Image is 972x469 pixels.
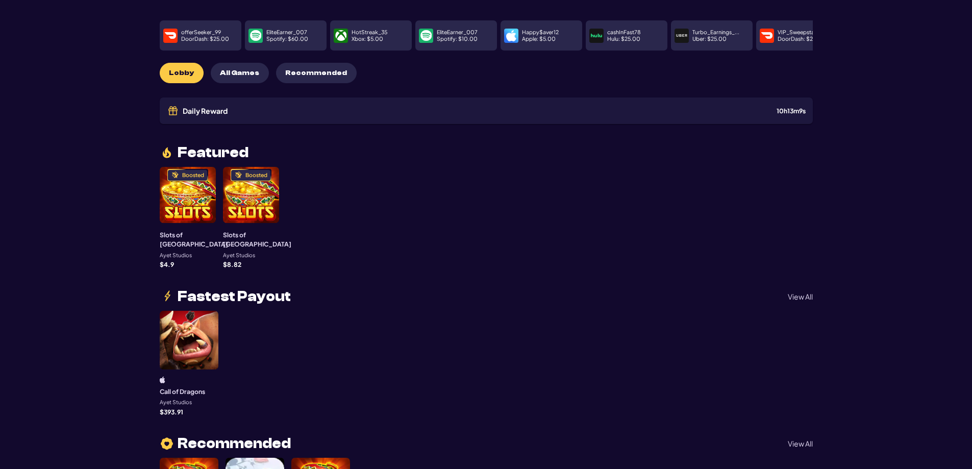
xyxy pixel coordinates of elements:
[591,30,602,41] img: payment icon
[160,377,165,383] img: ios
[235,171,242,179] img: Boosted
[285,69,347,78] span: Recommended
[182,172,204,178] div: Boosted
[352,36,383,42] p: Xbox : $ 5.00
[220,69,259,78] span: All Games
[223,261,241,267] p: $ 8.82
[276,63,357,83] button: Recommended
[178,436,291,451] span: Recommended
[181,36,229,42] p: DoorDash : $ 25.00
[178,289,291,304] span: Fastest Payout
[181,30,221,35] p: offerSeeker_99
[777,108,806,114] div: 10 h 13 m 9 s
[788,440,813,447] p: View All
[165,30,176,41] img: payment icon
[266,30,307,35] p: EliteEarner_007
[167,105,179,117] img: Gift icon
[788,293,813,300] p: View All
[420,30,432,41] img: payment icon
[223,253,255,258] p: Ayet Studios
[676,30,687,41] img: payment icon
[160,261,174,267] p: $ 4.9
[778,30,828,35] p: VIP_Sweepstakes...
[183,107,228,114] span: Daily Reward
[250,30,261,41] img: payment icon
[160,289,174,304] img: lightning
[160,400,192,405] p: Ayet Studios
[178,145,248,160] span: Featured
[437,36,478,42] p: Spotify : $ 10.00
[160,145,174,160] img: fire
[266,36,308,42] p: Spotify : $ 60.00
[692,30,739,35] p: Turbo_Earnings_...
[335,30,346,41] img: payment icon
[692,36,727,42] p: Uber : $ 25.00
[352,30,387,35] p: HotStreak_35
[506,30,517,41] img: payment icon
[522,30,559,35] p: Happy$aver12
[169,69,194,78] span: Lobby
[160,63,204,83] button: Lobby
[245,172,267,178] div: Boosted
[437,30,478,35] p: EliteEarner_007
[160,387,205,396] h3: Call of Dragons
[761,30,772,41] img: payment icon
[160,409,183,415] p: $ 393.91
[160,230,228,249] h3: Slots of [GEOGRAPHIC_DATA]
[522,36,556,42] p: Apple : $ 5.00
[160,436,174,451] img: heart
[171,171,179,179] img: Boosted
[778,36,826,42] p: DoorDash : $ 25.00
[223,230,291,249] h3: Slots of [GEOGRAPHIC_DATA]
[607,36,640,42] p: Hulu : $ 25.00
[160,253,192,258] p: Ayet Studios
[607,30,641,35] p: cashInFast78
[211,63,269,83] button: All Games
